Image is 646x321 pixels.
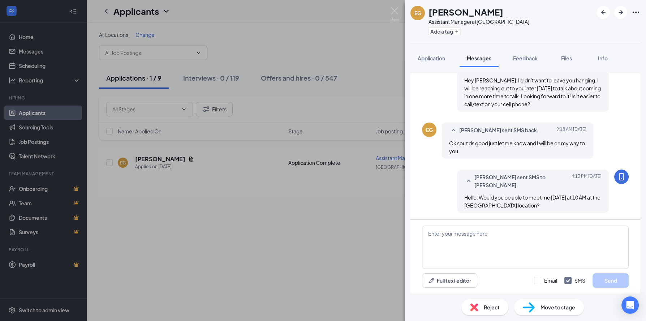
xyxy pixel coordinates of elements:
[474,173,569,189] span: [PERSON_NAME] sent SMS to [PERSON_NAME].
[455,29,459,34] svg: Plus
[616,8,625,17] svg: ArrowRight
[572,173,602,189] span: [DATE] 4:13 PM
[428,277,435,284] svg: Pen
[597,6,610,19] button: ArrowLeftNew
[541,303,575,311] span: Move to stage
[617,172,626,181] svg: MobileSms
[414,9,421,17] div: EG
[464,177,473,185] svg: SmallChevronUp
[556,126,586,135] span: [DATE] 9:18 AM
[614,6,627,19] button: ArrowRight
[593,273,629,288] button: Send
[428,27,461,35] button: PlusAdd a tag
[464,194,600,209] span: Hello. Would you be able to meet me [DATE] at 10 AM at the [GEOGRAPHIC_DATA] location?
[484,303,500,311] span: Reject
[467,55,491,61] span: Messages
[428,6,503,18] h1: [PERSON_NAME]
[632,8,640,17] svg: Ellipses
[459,126,539,135] span: [PERSON_NAME] sent SMS back.
[449,126,458,135] svg: SmallChevronUp
[422,273,477,288] button: Full text editorPen
[561,55,572,61] span: Files
[599,8,608,17] svg: ArrowLeftNew
[449,140,585,154] span: Ok sounds good just let me know and I will be on my way to you
[418,55,445,61] span: Application
[621,296,639,314] div: Open Intercom Messenger
[598,55,608,61] span: Info
[464,77,601,107] span: Hey [PERSON_NAME]. I didn't want to leave you hanging. I will be reaching out to you later [DATE]...
[428,18,529,25] div: Assistant Manager at [GEOGRAPHIC_DATA]
[513,55,538,61] span: Feedback
[426,126,433,133] div: EG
